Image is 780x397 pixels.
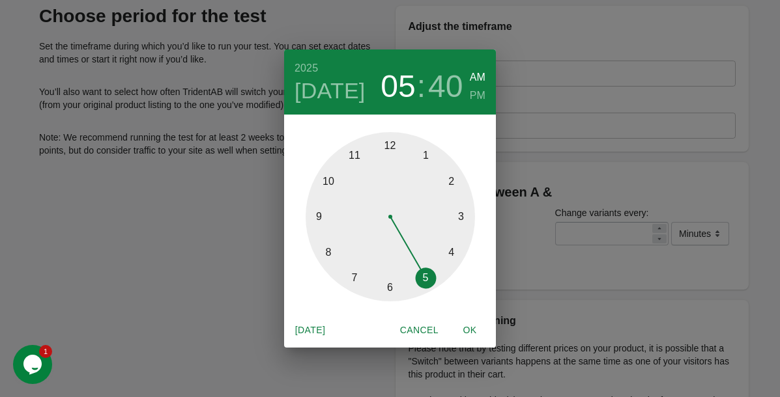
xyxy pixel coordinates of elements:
[395,318,444,342] button: Cancel
[454,322,485,338] span: OK
[470,87,485,105] button: PM
[289,318,331,342] button: [DATE]
[295,322,326,338] span: [DATE]
[400,322,439,338] span: Cancel
[295,59,318,77] button: 2025
[428,68,463,105] button: 40
[470,68,485,87] button: AM
[13,345,55,384] iframe: chat widget
[381,68,415,105] button: 05
[417,68,426,105] h3: :
[295,77,366,105] button: [DATE]
[449,318,491,342] button: OK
